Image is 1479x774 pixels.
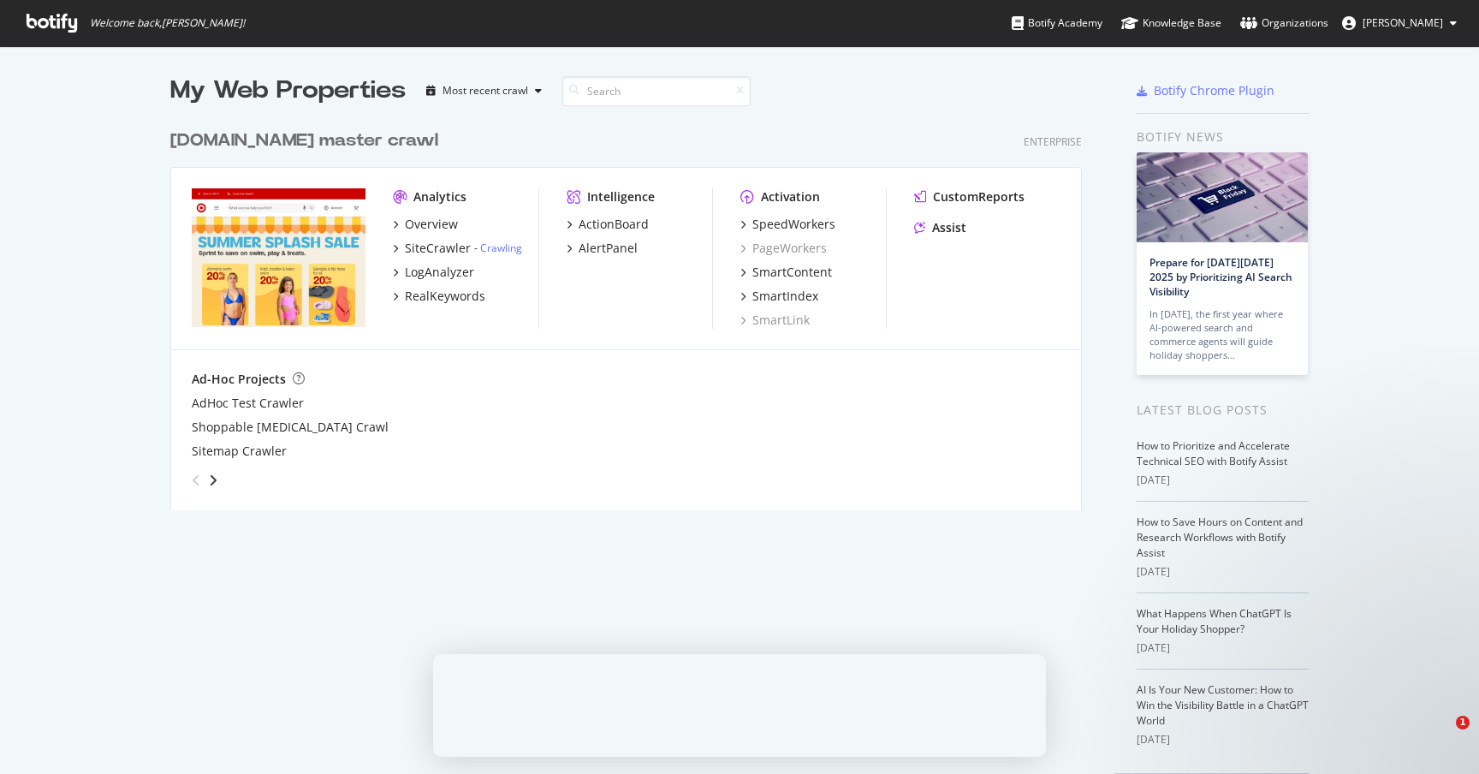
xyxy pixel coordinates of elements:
[761,188,820,205] div: Activation
[1363,15,1443,30] span: Saosri Ghosal
[192,371,286,388] div: Ad-Hoc Projects
[740,216,835,233] a: SpeedWorkers
[1024,134,1082,149] div: Enterprise
[192,419,389,436] a: Shoppable [MEDICAL_DATA] Crawl
[579,240,638,257] div: AlertPanel
[740,264,832,281] a: SmartContent
[1137,438,1290,468] a: How to Prioritize and Accelerate Technical SEO with Botify Assist
[587,188,655,205] div: Intelligence
[752,264,832,281] div: SmartContent
[1137,606,1292,636] a: What Happens When ChatGPT Is Your Holiday Shopper?
[1137,732,1309,747] div: [DATE]
[192,395,304,412] a: AdHoc Test Crawler
[405,216,458,233] div: Overview
[1456,716,1470,729] span: 1
[393,240,522,257] a: SiteCrawler- Crawling
[207,472,219,489] div: angle-right
[933,188,1025,205] div: CustomReports
[419,77,549,104] button: Most recent crawl
[1137,401,1309,420] div: Latest Blog Posts
[740,240,827,257] a: PageWorkers
[567,216,649,233] a: ActionBoard
[90,16,245,30] span: Welcome back, [PERSON_NAME] !
[567,240,638,257] a: AlertPanel
[1137,682,1309,728] a: AI Is Your New Customer: How to Win the Visibility Battle in a ChatGPT World
[740,312,810,329] a: SmartLink
[480,241,522,255] a: Crawling
[752,288,818,305] div: SmartIndex
[562,76,751,106] input: Search
[579,216,649,233] div: ActionBoard
[413,188,466,205] div: Analytics
[914,188,1025,205] a: CustomReports
[192,188,365,327] img: www.target.com
[393,264,474,281] a: LogAnalyzer
[170,128,445,153] a: [DOMAIN_NAME] master crawl
[1121,15,1221,32] div: Knowledge Base
[1149,307,1295,362] div: In [DATE], the first year where AI-powered search and commerce agents will guide holiday shoppers…
[1137,473,1309,488] div: [DATE]
[443,86,528,96] div: Most recent crawl
[1421,716,1462,757] iframe: Intercom live chat
[405,264,474,281] div: LogAnalyzer
[405,240,471,257] div: SiteCrawler
[1137,152,1308,242] img: Prepare for Black Friday 2025 by Prioritizing AI Search Visibility
[170,108,1096,510] div: grid
[1240,15,1328,32] div: Organizations
[740,288,818,305] a: SmartIndex
[170,74,406,108] div: My Web Properties
[1137,82,1274,99] a: Botify Chrome Plugin
[405,288,485,305] div: RealKeywords
[170,128,438,153] div: [DOMAIN_NAME] master crawl
[393,216,458,233] a: Overview
[1137,128,1309,146] div: Botify news
[393,288,485,305] a: RealKeywords
[932,219,966,236] div: Assist
[914,219,966,236] a: Assist
[1328,9,1470,37] button: [PERSON_NAME]
[192,443,287,460] a: Sitemap Crawler
[433,654,1046,757] iframe: Survey by Laura from Botify
[185,467,207,494] div: angle-left
[1137,564,1309,580] div: [DATE]
[474,241,522,255] div: -
[1154,82,1274,99] div: Botify Chrome Plugin
[1137,640,1309,656] div: [DATE]
[752,216,835,233] div: SpeedWorkers
[1137,515,1303,560] a: How to Save Hours on Content and Research Workflows with Botify Assist
[1149,255,1292,299] a: Prepare for [DATE][DATE] 2025 by Prioritizing AI Search Visibility
[1012,15,1102,32] div: Botify Academy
